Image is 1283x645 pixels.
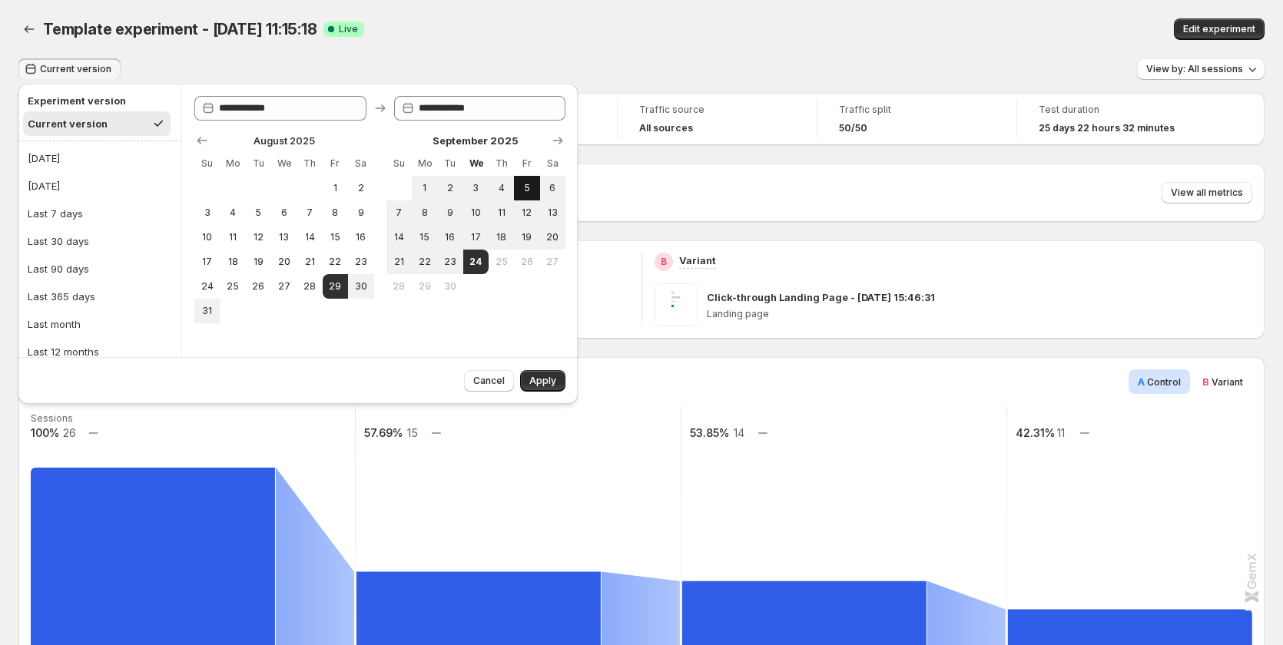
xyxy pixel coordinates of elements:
[28,261,89,276] div: Last 90 days
[28,344,99,359] div: Last 12 months
[348,176,373,200] button: Saturday August 2 2025
[1212,376,1243,388] span: Variant
[546,207,559,219] span: 13
[514,225,539,250] button: Friday September 19 2025
[23,174,177,198] button: [DATE]
[297,274,322,299] button: Thursday August 28 2025
[339,23,358,35] span: Live
[329,207,342,219] span: 8
[489,225,514,250] button: Thursday September 18 2025
[23,256,177,281] button: Last 90 days
[194,200,220,225] button: Sunday August 3 2025
[23,339,177,364] button: Last 12 months
[348,200,373,225] button: Saturday August 9 2025
[23,229,177,253] button: Last 30 days
[469,207,482,219] span: 10
[393,231,406,243] span: 14
[226,231,239,243] span: 11
[469,182,482,194] span: 3
[348,225,373,250] button: Saturday August 16 2025
[1146,63,1243,75] span: View by: All sessions
[201,305,214,317] span: 31
[437,274,462,299] button: Tuesday September 30 2025
[271,250,297,274] button: Wednesday August 20 2025
[437,200,462,225] button: Tuesday September 9 2025
[393,256,406,268] span: 21
[271,151,297,176] th: Wednesday
[28,289,95,304] div: Last 365 days
[418,207,431,219] span: 8
[201,256,214,268] span: 17
[226,280,239,293] span: 25
[489,176,514,200] button: Thursday September 4 2025
[707,289,935,305] p: Click-through Landing Page - [DATE] 15:46:31
[495,157,508,170] span: Th
[655,283,698,326] img: Click-through Landing Page - Aug 28, 15:46:31
[226,157,239,170] span: Mo
[1039,102,1195,136] a: Test duration25 days 22 hours 32 minutes
[839,104,995,116] span: Traffic split
[28,316,81,332] div: Last month
[323,250,348,274] button: Friday August 22 2025
[386,274,412,299] button: Sunday September 28 2025
[303,256,316,268] span: 21
[354,231,367,243] span: 16
[547,130,569,151] button: Show next month, October 2025
[194,225,220,250] button: Sunday August 10 2025
[464,370,514,392] button: Cancel
[246,274,271,299] button: Tuesday August 26 2025
[1174,18,1265,40] button: Edit experiment
[348,250,373,274] button: Saturday August 23 2025
[23,201,177,226] button: Last 7 days
[220,151,245,176] th: Monday
[201,280,214,293] span: 24
[246,200,271,225] button: Tuesday August 5 2025
[437,225,462,250] button: Tuesday September 16 2025
[28,116,108,131] div: Current version
[540,225,565,250] button: Saturday September 20 2025
[31,426,59,439] text: 100%
[540,151,565,176] th: Saturday
[489,250,514,274] button: Thursday September 25 2025
[514,176,539,200] button: Friday September 5 2025
[443,231,456,243] span: 16
[839,122,867,134] span: 50/50
[661,256,667,268] h2: B
[412,151,437,176] th: Monday
[226,256,239,268] span: 18
[18,18,40,40] button: Back
[354,182,367,194] span: 2
[412,225,437,250] button: Monday September 15 2025
[412,274,437,299] button: Monday September 29 2025
[329,231,342,243] span: 15
[303,280,316,293] span: 28
[252,207,265,219] span: 5
[473,375,505,387] span: Cancel
[639,104,795,116] span: Traffic source
[514,200,539,225] button: Friday September 12 2025
[463,176,489,200] button: Wednesday September 3 2025
[246,250,271,274] button: Tuesday August 19 2025
[386,250,412,274] button: Sunday September 21 2025
[386,225,412,250] button: Sunday September 14 2025
[28,233,89,249] div: Last 30 days
[386,151,412,176] th: Sunday
[679,253,716,268] p: Variant
[271,225,297,250] button: Wednesday August 13 2025
[495,182,508,194] span: 4
[418,182,431,194] span: 1
[707,308,1253,320] p: Landing page
[443,157,456,170] span: Tu
[418,231,431,243] span: 15
[469,231,482,243] span: 17
[690,426,729,439] text: 53.85%
[354,280,367,293] span: 30
[412,176,437,200] button: Monday September 1 2025
[23,146,177,170] button: [DATE]
[252,231,265,243] span: 12
[194,151,220,176] th: Sunday
[323,225,348,250] button: Friday August 15 2025
[277,256,290,268] span: 20
[40,63,111,75] span: Current version
[469,256,482,268] span: 24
